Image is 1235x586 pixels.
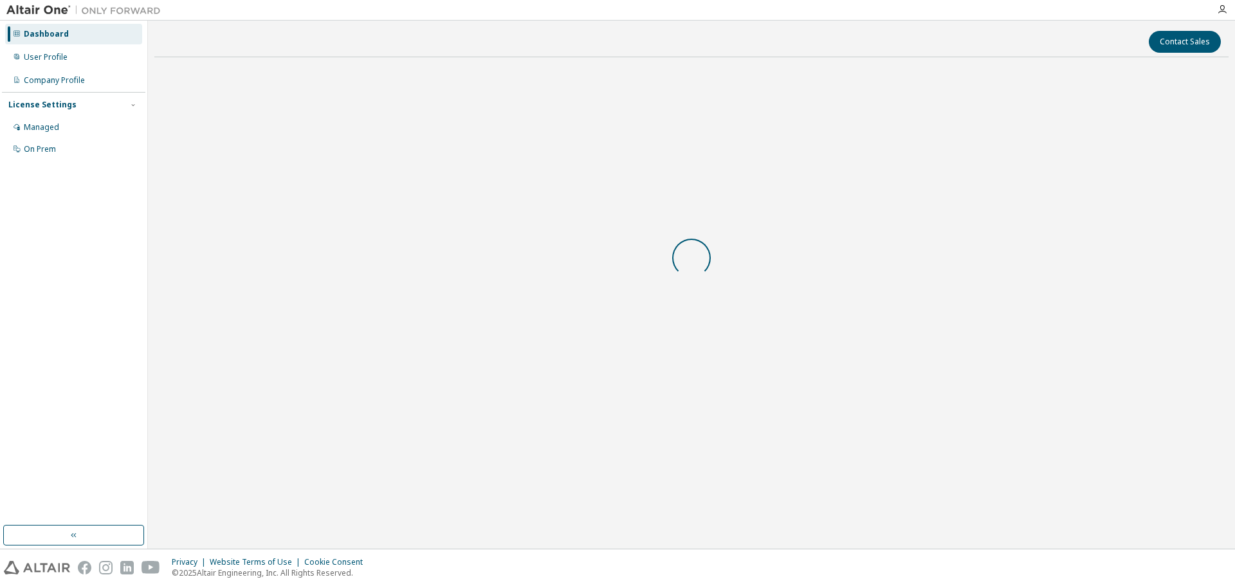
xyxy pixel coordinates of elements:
button: Contact Sales [1149,31,1221,53]
div: User Profile [24,52,68,62]
img: altair_logo.svg [4,561,70,574]
div: Website Terms of Use [210,557,304,567]
div: Cookie Consent [304,557,370,567]
div: Managed [24,122,59,133]
div: License Settings [8,100,77,110]
div: Dashboard [24,29,69,39]
div: Company Profile [24,75,85,86]
img: Altair One [6,4,167,17]
p: © 2025 Altair Engineering, Inc. All Rights Reserved. [172,567,370,578]
div: On Prem [24,144,56,154]
div: Privacy [172,557,210,567]
img: facebook.svg [78,561,91,574]
img: youtube.svg [142,561,160,574]
img: linkedin.svg [120,561,134,574]
img: instagram.svg [99,561,113,574]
